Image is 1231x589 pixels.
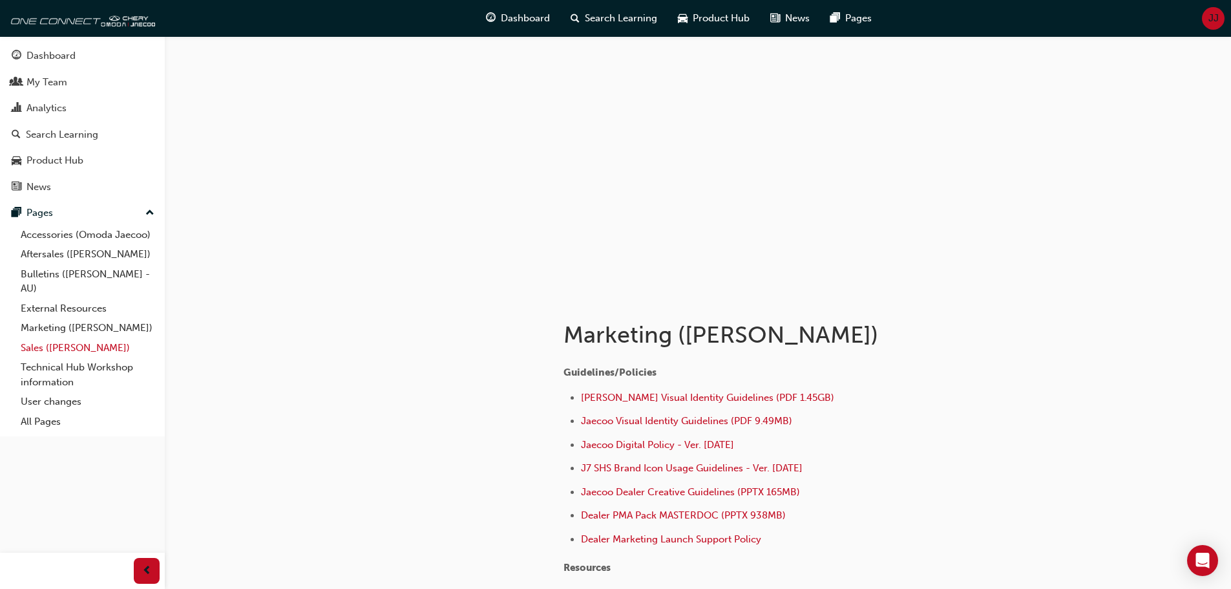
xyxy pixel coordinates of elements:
[1208,11,1219,26] span: JJ
[581,462,803,474] a: J7 SHS Brand Icon Usage Guidelines - Ver. [DATE]
[26,75,67,90] div: My Team
[26,127,98,142] div: Search Learning
[5,96,160,120] a: Analytics
[12,77,21,89] span: people-icon
[581,439,734,451] a: Jaecoo Digital Policy - Ver. [DATE]
[760,5,820,32] a: news-iconNews
[5,44,160,68] a: Dashboard
[581,509,786,521] a: Dealer PMA Pack MASTERDOC (PPTX 938MB)
[5,123,160,147] a: Search Learning
[1187,545,1218,576] div: Open Intercom Messenger
[12,50,21,62] span: guage-icon
[26,101,67,116] div: Analytics
[16,318,160,338] a: Marketing ([PERSON_NAME])
[560,5,668,32] a: search-iconSearch Learning
[5,201,160,225] button: Pages
[16,244,160,264] a: Aftersales ([PERSON_NAME])
[1202,7,1225,30] button: JJ
[581,533,761,545] a: Dealer Marketing Launch Support Policy
[26,48,76,63] div: Dashboard
[581,415,792,427] a: Jaecoo Visual Identity Guidelines (PDF 9.49MB)
[770,10,780,27] span: news-icon
[563,321,987,349] h1: Marketing ([PERSON_NAME])
[16,225,160,245] a: Accessories (Omoda Jaecoo)
[142,563,152,579] span: prev-icon
[12,155,21,167] span: car-icon
[12,103,21,114] span: chart-icon
[16,264,160,299] a: Bulletins ([PERSON_NAME] - AU)
[16,358,160,392] a: Technical Hub Workshop information
[26,206,53,220] div: Pages
[145,205,154,222] span: up-icon
[678,10,688,27] span: car-icon
[5,41,160,201] button: DashboardMy TeamAnalyticsSearch LearningProduct HubNews
[693,11,750,26] span: Product Hub
[26,180,51,195] div: News
[830,10,840,27] span: pages-icon
[563,367,657,378] span: Guidelines/Policies
[501,11,550,26] span: Dashboard
[585,11,657,26] span: Search Learning
[6,5,155,31] img: oneconnect
[571,10,580,27] span: search-icon
[486,10,496,27] span: guage-icon
[26,153,83,168] div: Product Hub
[5,175,160,199] a: News
[16,392,160,412] a: User changes
[563,562,611,573] span: Resources
[581,392,834,403] a: [PERSON_NAME] Visual Identity Guidelines (PDF 1.45GB)
[16,412,160,432] a: All Pages
[820,5,882,32] a: pages-iconPages
[581,486,800,498] a: Jaecoo Dealer Creative Guidelines (PPTX 165MB)
[785,11,810,26] span: News
[16,338,160,358] a: Sales ([PERSON_NAME])
[5,149,160,173] a: Product Hub
[12,208,21,219] span: pages-icon
[12,182,21,193] span: news-icon
[476,5,560,32] a: guage-iconDashboard
[12,129,21,141] span: search-icon
[668,5,760,32] a: car-iconProduct Hub
[5,70,160,94] a: My Team
[845,11,872,26] span: Pages
[16,299,160,319] a: External Resources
